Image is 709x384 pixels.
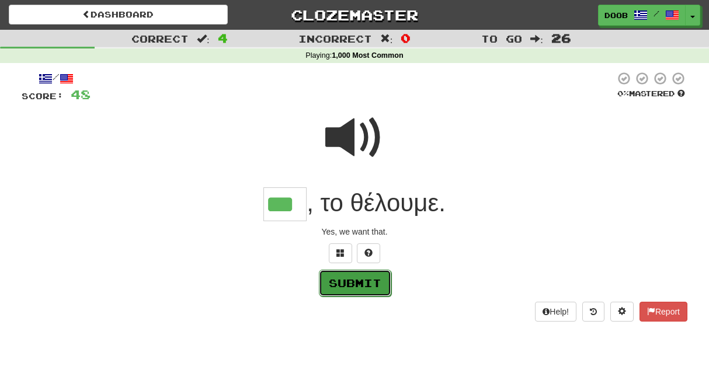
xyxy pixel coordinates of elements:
[22,226,687,238] div: Yes, we want that.
[22,71,91,86] div: /
[604,10,628,20] span: Doob
[9,5,228,25] a: Dashboard
[329,243,352,263] button: Switch sentence to multiple choice alt+p
[307,189,446,217] span: , το θέλουμε.
[530,34,543,44] span: :
[22,91,64,101] span: Score:
[654,9,659,18] span: /
[71,87,91,102] span: 48
[332,51,403,60] strong: 1,000 Most Common
[535,302,576,322] button: Help!
[380,34,393,44] span: :
[131,33,189,44] span: Correct
[640,302,687,322] button: Report
[551,31,571,45] span: 26
[582,302,604,322] button: Round history (alt+y)
[401,31,411,45] span: 0
[319,270,391,296] button: Submit
[298,33,372,44] span: Incorrect
[357,243,380,263] button: Single letter hint - you only get 1 per sentence and score half the points! alt+h
[197,34,210,44] span: :
[481,33,522,44] span: To go
[617,89,629,98] span: 0 %
[245,5,464,25] a: Clozemaster
[598,5,686,26] a: Doob /
[615,89,687,99] div: Mastered
[218,31,228,45] span: 4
